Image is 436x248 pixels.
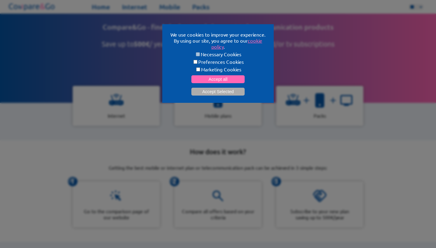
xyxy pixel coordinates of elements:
[191,75,245,83] button: Accept all
[196,67,200,71] input: Marketing Cookies
[193,60,197,64] input: Preferences Cookies
[170,66,266,72] label: Marketing Cookies
[211,38,263,50] a: cookie policy
[196,52,200,56] input: Necessary Cookies
[170,51,266,57] label: Necessary Cookies
[170,31,266,50] p: We use cookies to improve your experience. By using our site, you agree to our .
[170,59,266,65] label: Preferences Cookies
[191,88,245,96] button: Accept Selected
